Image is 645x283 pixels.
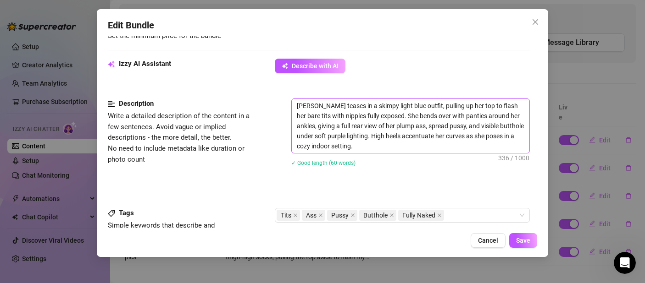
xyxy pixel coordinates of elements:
textarea: [PERSON_NAME] teases in a skimpy light blue outfit, pulling up her top to flash her bare tits wit... [292,99,529,153]
span: Tits [277,210,300,221]
img: Profile image for Yoni [52,5,67,20]
button: Close [528,15,543,29]
span: Describe with AI [292,62,339,70]
span: Simple keywords that describe and summarize the content, like specific fetishes, positions, categ... [108,221,218,251]
img: Profile image for Ella [26,5,41,20]
span: Tits [281,210,291,220]
span: Butthole [359,210,396,221]
div: Hey, What brings you here [DATE]?[PERSON_NAME] • Just now [7,53,135,73]
div: [PERSON_NAME] • Just now [15,75,91,80]
img: Profile image for Giselle [39,5,54,20]
button: Desktop App and Browser Extention [42,202,172,220]
button: Izzy Credits, billing & subscription or Affiliate Program 💵 [12,125,172,152]
button: Cancel [471,233,506,248]
span: Write a detailed description of the content in a few sentences. Avoid vague or implied descriptio... [108,112,250,163]
span: Pussy [327,210,357,221]
div: Ella says… [7,53,176,93]
h1: 🌟 Supercreator [70,5,128,11]
strong: Tags [119,209,134,217]
span: Close [528,18,543,26]
span: Edit Bundle [108,18,154,33]
strong: Izzy AI Assistant [119,60,171,68]
span: align-left [108,98,115,109]
button: Home [144,4,161,21]
span: close [389,213,394,218]
span: Pussy [331,210,349,220]
div: Close [161,4,178,20]
button: Get started with the Desktop app ⭐️ [40,179,172,197]
p: A few hours [78,11,113,21]
span: close [437,213,442,218]
span: close [350,213,355,218]
span: Ass [302,210,325,221]
span: Butthole [363,210,388,220]
button: go back [6,4,23,21]
span: tag [108,210,115,217]
button: Describe with AI [275,59,345,73]
button: I need an explanation❓ [80,156,172,174]
span: close [318,213,323,218]
span: Fully Naked [398,210,444,221]
strong: Description [119,99,154,108]
span: ✓ Good length (60 words) [291,160,356,166]
button: Izzy AI Chatter 👩 [40,102,111,120]
span: close [293,213,298,218]
button: Report Bug 🐛 [112,102,172,120]
iframe: Intercom live chat [614,252,636,274]
span: close [532,18,539,26]
div: Hey, What brings you here [DATE]? [15,58,128,67]
span: Cancel [478,237,498,244]
button: Save [509,233,537,248]
span: Save [516,237,530,244]
span: Fully Naked [402,210,435,220]
span: Ass [306,210,317,220]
